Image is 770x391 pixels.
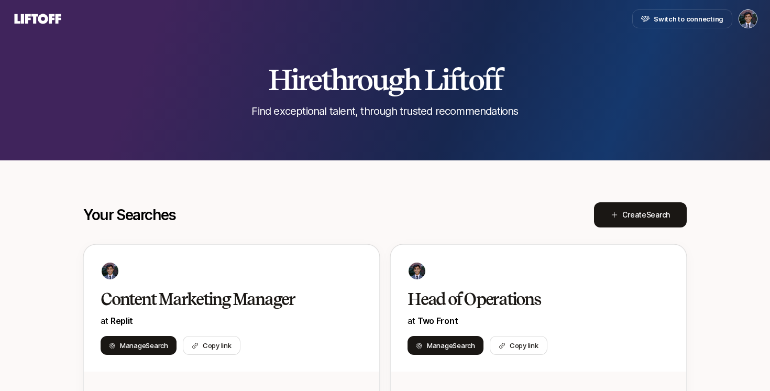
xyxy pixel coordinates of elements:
[409,263,425,279] img: 4640b0e7_2b03_4c4f_be34_fa460c2e5c38.jpg
[102,263,118,279] img: 4640b0e7_2b03_4c4f_be34_fa460c2e5c38.jpg
[251,104,518,118] p: Find exceptional talent, through trusted recommendations
[408,336,483,355] button: ManageSearch
[101,336,177,355] button: ManageSearch
[654,14,723,24] span: Switch to connecting
[146,341,168,350] span: Search
[408,314,669,328] p: at
[594,202,687,227] button: CreateSearch
[101,289,340,310] h2: Content Marketing Manager
[646,210,670,219] span: Search
[739,9,757,28] button: Avi Saraf
[120,340,168,351] span: Manage
[83,207,176,223] p: Your Searches
[111,316,133,326] a: Replit
[321,62,502,97] span: through Liftoff
[183,336,240,355] button: Copy link
[268,64,502,95] h2: Hire
[490,336,547,355] button: Copy link
[427,340,475,351] span: Manage
[622,209,670,221] span: Create
[101,314,362,328] p: at
[417,316,458,326] a: Two Front
[408,289,647,310] h2: Head of Operations
[739,10,757,28] img: Avi Saraf
[632,9,732,28] button: Switch to connecting
[453,341,475,350] span: Search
